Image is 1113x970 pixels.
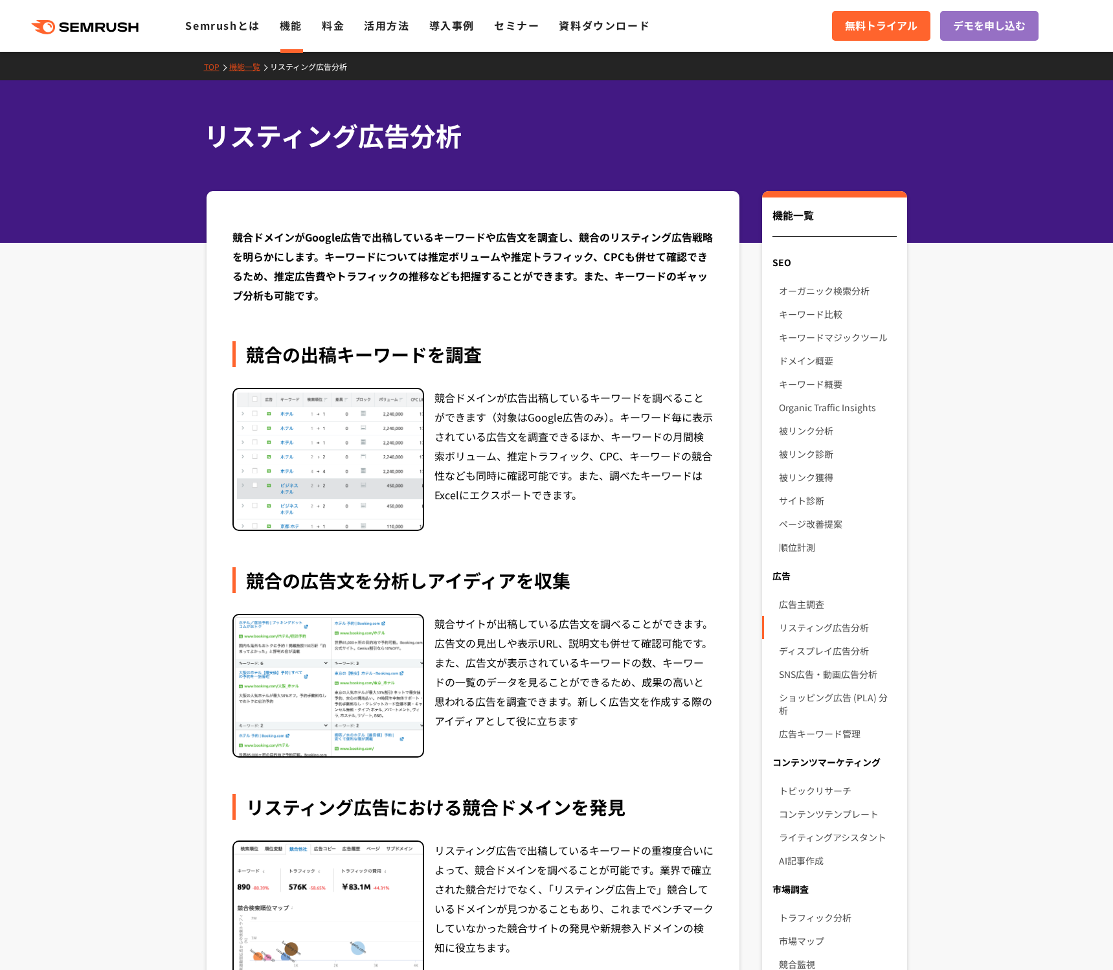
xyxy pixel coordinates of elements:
a: 被リンク分析 [779,419,896,442]
div: 競合ドメインが広告出稿しているキーワードを調べることができます（対象はGoogle広告のみ）。キーワード毎に表示されている広告文を調査できるほか、キーワードの月間検索ボリューム、推定トラフィック... [434,388,714,532]
div: 広告 [762,564,906,587]
a: デモを申し込む [940,11,1039,41]
span: デモを申し込む [953,17,1026,34]
h1: リスティング広告分析 [204,117,897,155]
div: 競合の出稿キーワードを調査 [232,341,714,367]
div: リスティング広告における競合ドメインを発見 [232,794,714,820]
div: 競合ドメインがGoogle広告で出稿しているキーワードや広告文を調査し、競合のリスティング広告戦略を明らかにします。キーワードについては推定ボリュームや推定トラフィック、CPCも併せて確認できる... [232,227,714,305]
a: Organic Traffic Insights [779,396,896,419]
a: 市場マップ [779,929,896,953]
a: ドメイン概要 [779,349,896,372]
div: 競合サイトが出稿している広告文を調べることができます。広告文の見出しや表示URL、説明文も併せて確認可能です。また、広告文が表示されているキーワードの数、キーワードの一覧のデータを見ることができ... [434,614,714,758]
a: ライティングアシスタント [779,826,896,849]
a: 料金 [322,17,344,33]
a: トピックリサーチ [779,779,896,802]
a: オーガニック検索分析 [779,279,896,302]
span: 無料トライアル [845,17,917,34]
a: セミナー [494,17,539,33]
a: 被リンク獲得 [779,466,896,489]
div: SEO [762,251,906,274]
a: 機能 [280,17,302,33]
a: 資料ダウンロード [559,17,650,33]
a: リスティング広告分析 [270,61,357,72]
div: 競合の広告文を分析しアイディアを収集 [232,567,714,593]
a: SNS広告・動画広告分析 [779,662,896,686]
a: 無料トライアル [832,11,930,41]
a: コンテンツテンプレート [779,802,896,826]
a: Semrushとは [185,17,260,33]
img: リスティング広告分析 キーワード [234,389,423,530]
a: ページ改善提案 [779,512,896,536]
a: キーワードマジックツール [779,326,896,349]
a: 広告主調査 [779,592,896,616]
a: 被リンク診断 [779,442,896,466]
a: AI記事作成 [779,849,896,872]
a: サイト診断 [779,489,896,512]
a: 広告キーワード管理 [779,722,896,745]
a: 導入事例 [429,17,475,33]
a: ディスプレイ広告分析 [779,639,896,662]
a: 機能一覧 [229,61,270,72]
div: 市場調査 [762,877,906,901]
a: ショッピング広告 (PLA) 分析 [779,686,896,722]
a: TOP [204,61,229,72]
a: リスティング広告分析 [779,616,896,639]
a: 順位計測 [779,536,896,559]
a: キーワード比較 [779,302,896,326]
a: キーワード概要 [779,372,896,396]
div: 機能一覧 [772,207,896,237]
div: コンテンツマーケティング [762,750,906,774]
a: 活用方法 [364,17,409,33]
a: トラフィック分析 [779,906,896,929]
img: リスティング広告分析 広告コピー [234,615,423,756]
